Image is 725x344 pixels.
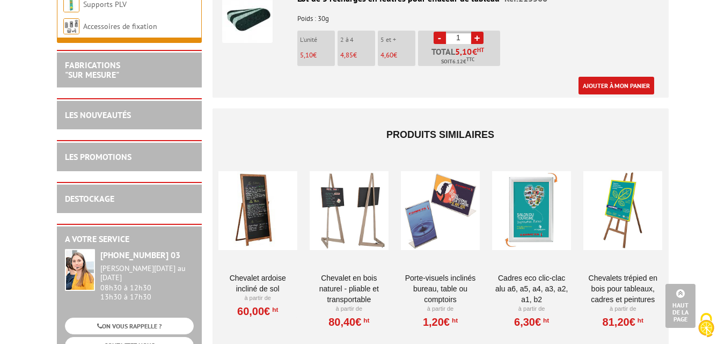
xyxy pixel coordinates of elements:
p: À partir de [401,305,480,313]
a: Haut de la page [665,284,695,328]
p: € [380,52,415,59]
div: 08h30 à 12h30 13h30 à 17h30 [100,264,194,301]
div: [PERSON_NAME][DATE] au [DATE] [100,264,194,282]
span: 6.12 [452,57,463,66]
a: 1,20€HT [423,319,458,325]
sup: HT [635,317,643,324]
a: 80,40€HT [328,319,369,325]
a: 6,30€HT [514,319,549,325]
sup: HT [541,317,549,324]
span: 4,85 [340,50,353,60]
a: Chevalet en bois naturel - Pliable et transportable [310,273,389,305]
sup: HT [361,317,369,324]
a: + [471,32,484,44]
img: Accessoires de fixation [63,18,79,34]
p: 5 et + [380,36,415,43]
span: 4,60 [380,50,393,60]
a: Ajouter à mon panier [578,77,654,94]
a: FABRICATIONS"Sur Mesure" [65,60,120,80]
p: À partir de [583,305,662,313]
p: € [300,52,335,59]
p: 2 à 4 [340,36,375,43]
sup: HT [270,306,278,313]
a: Cadres Eco Clic-Clac alu A6, A5, A4, A3, A2, A1, B2 [492,273,571,305]
a: Chevalet Ardoise incliné de sol [218,273,297,294]
span: 5,10 [300,50,313,60]
sup: TTC [466,56,474,62]
a: 60,00€HT [237,308,278,314]
sup: HT [450,317,458,324]
a: Porte-visuels inclinés bureau, table ou comptoirs [401,273,480,305]
a: LES PROMOTIONS [65,151,131,162]
a: LES NOUVEAUTÉS [65,109,131,120]
img: widget-service.jpg [65,249,95,291]
a: ON VOUS RAPPELLE ? [65,318,194,334]
span: 5,10 [455,47,472,56]
p: € [340,52,375,59]
p: À partir de [218,294,297,303]
p: À partir de [310,305,389,313]
span: Soit € [441,57,474,66]
strong: [PHONE_NUMBER] 03 [100,250,180,260]
a: Chevalets Trépied en bois pour tableaux, cadres et peintures [583,273,662,305]
span: € [455,47,484,56]
a: Accessoires de fixation [83,21,157,31]
sup: HT [477,46,484,54]
a: 81,20€HT [603,319,643,325]
p: Poids : 30g [222,8,659,23]
button: Cookies (fenêtre modale) [687,308,725,344]
img: Cookies (fenêtre modale) [693,312,720,339]
h2: A votre service [65,235,194,244]
p: L'unité [300,36,335,43]
p: Total [421,47,500,66]
a: DESTOCKAGE [65,193,114,204]
span: Produits similaires [386,129,494,140]
a: - [434,32,446,44]
p: À partir de [492,305,571,313]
